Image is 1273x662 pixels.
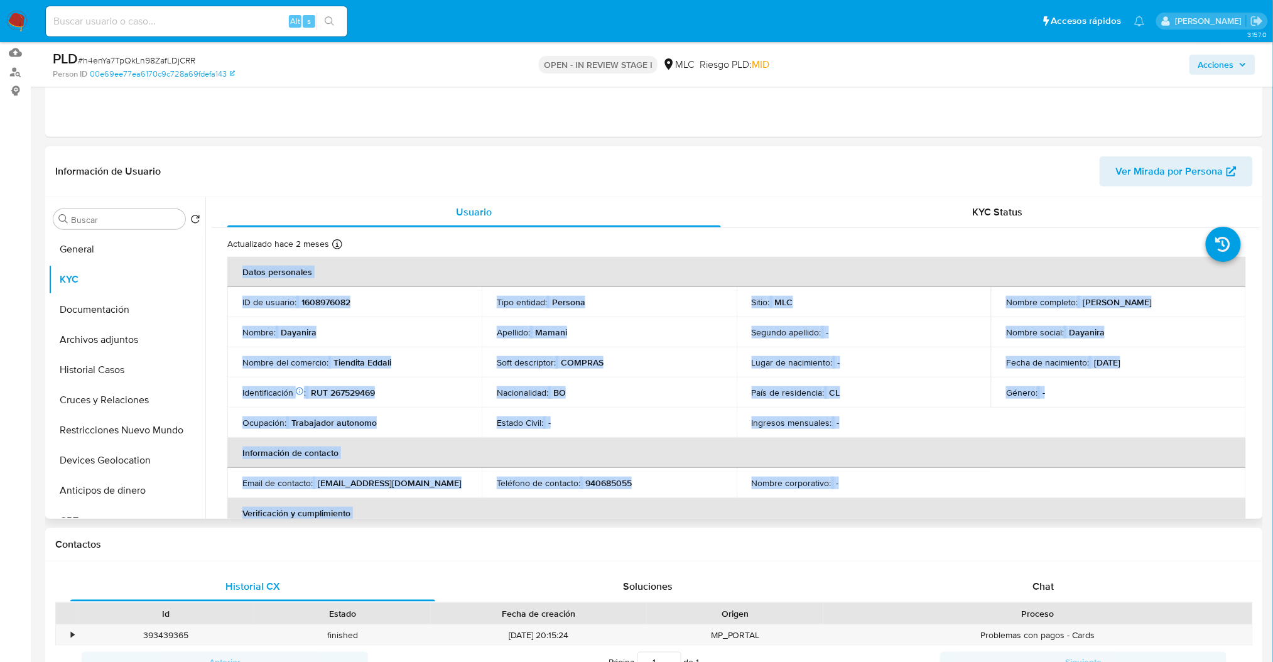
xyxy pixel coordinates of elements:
[656,607,815,620] div: Origen
[1175,15,1246,27] p: agustina.godoy@mercadolibre.com
[317,13,342,30] button: search-icon
[48,445,205,475] button: Devices Geolocation
[826,327,829,338] p: -
[78,54,195,67] span: # h4enYa7TpQkLn98ZafLDjCRR
[242,327,276,338] p: Nombre :
[48,385,205,415] button: Cruces y Relaciones
[227,498,1246,528] th: Verificación y cumplimiento
[242,357,328,368] p: Nombre del comercio :
[53,48,78,68] b: PLD
[837,417,840,428] p: -
[1083,296,1152,308] p: [PERSON_NAME]
[497,417,543,428] p: Estado Civil :
[90,68,235,80] a: 00e69ee77ea6170c9c728a69fdefa143
[1134,16,1145,26] a: Notificaciones
[307,15,311,27] span: s
[535,327,567,338] p: Mamani
[497,327,530,338] p: Apellido :
[1051,14,1122,28] span: Accesos rápidos
[55,165,161,178] h1: Información de Usuario
[752,417,832,428] p: Ingresos mensuales :
[254,625,431,646] div: finished
[1006,296,1078,308] p: Nombre completo :
[830,387,840,398] p: CL
[752,477,832,489] p: Nombre corporativo :
[291,417,377,428] p: Trabajador autonomo
[647,625,823,646] div: MP_PORTAL
[1094,357,1120,368] p: [DATE]
[623,579,673,594] span: Soluciones
[48,506,205,536] button: CBT
[1006,327,1064,338] p: Nombre social :
[281,327,317,338] p: Dayanira
[242,417,286,428] p: Ocupación :
[1006,387,1037,398] p: Género :
[263,607,422,620] div: Estado
[46,13,347,30] input: Buscar usuario o caso...
[497,296,547,308] p: Tipo entidad :
[431,625,647,646] div: [DATE] 20:15:24
[837,477,839,489] p: -
[242,387,306,398] p: Identificación :
[55,538,1253,551] h1: Contactos
[548,417,551,428] p: -
[752,57,769,72] span: MID
[497,387,548,398] p: Nacionalidad :
[48,234,205,264] button: General
[318,477,462,489] p: [EMAIL_ADDRESS][DOMAIN_NAME]
[48,415,205,445] button: Restricciones Nuevo Mundo
[290,15,300,27] span: Alt
[227,257,1246,287] th: Datos personales
[700,58,769,72] span: Riesgo PLD:
[973,205,1023,219] span: KYC Status
[823,625,1252,646] div: Problemas con pagos - Cards
[1006,357,1089,368] p: Fecha de nacimiento :
[457,205,492,219] span: Usuario
[1247,30,1267,40] span: 3.157.0
[497,477,580,489] p: Teléfono de contacto :
[752,357,833,368] p: Lugar de nacimiento :
[497,357,556,368] p: Soft descriptor :
[1189,55,1255,75] button: Acciones
[752,327,821,338] p: Segundo apellido :
[71,214,180,225] input: Buscar
[48,295,205,325] button: Documentación
[832,607,1243,620] div: Proceso
[1069,327,1105,338] p: Dayanira
[775,296,793,308] p: MLC
[1198,55,1234,75] span: Acciones
[190,214,200,228] button: Volver al orden por defecto
[440,607,638,620] div: Fecha de creación
[48,475,205,506] button: Anticipos de dinero
[1250,14,1264,28] a: Salir
[53,68,87,80] b: Person ID
[48,325,205,355] button: Archivos adjuntos
[333,357,391,368] p: Tiendita Eddali
[1032,579,1054,594] span: Chat
[838,357,840,368] p: -
[1043,387,1045,398] p: -
[585,477,632,489] p: 940685055
[78,625,254,646] div: 393439365
[225,579,280,594] span: Historial CX
[552,296,585,308] p: Persona
[752,387,825,398] p: País de residencia :
[752,296,770,308] p: Sitio :
[1116,156,1223,187] span: Ver Mirada por Persona
[561,357,604,368] p: COMPRAS
[227,238,329,250] p: Actualizado hace 2 meses
[311,387,375,398] p: RUT 267529469
[48,264,205,295] button: KYC
[87,607,246,620] div: Id
[553,387,566,398] p: BO
[71,629,74,641] div: •
[48,355,205,385] button: Historial Casos
[58,214,68,224] button: Buscar
[242,477,313,489] p: Email de contacto :
[539,56,658,73] p: OPEN - IN REVIEW STAGE I
[1100,156,1253,187] button: Ver Mirada por Persona
[242,296,296,308] p: ID de usuario :
[301,296,350,308] p: 1608976082
[663,58,695,72] div: MLC
[227,438,1246,468] th: Información de contacto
